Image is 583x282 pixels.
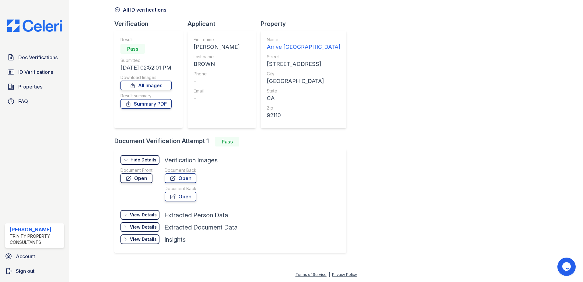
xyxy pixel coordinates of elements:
img: CE_Logo_Blue-a8612792a0a2168367f1c8372b55b34899dd931a85d93a1a3d3e32e68fde9ad4.png [2,20,67,32]
div: [DATE] 02:52:01 PM [120,63,172,72]
a: FAQ [5,95,64,107]
div: Document Back [165,167,196,173]
div: First name [194,37,240,43]
div: View Details [130,236,157,242]
div: Result [120,37,172,43]
div: Result summary [120,93,172,99]
div: Trinity Property Consultants [10,233,62,245]
a: Name Arrive [GEOGRAPHIC_DATA] [267,37,340,51]
a: Open [120,173,152,183]
div: View Details [130,224,157,230]
div: Document Back [165,186,196,192]
div: BROWN [194,60,240,68]
div: - [194,94,240,103]
span: Properties [18,83,42,90]
div: [STREET_ADDRESS] [267,60,340,68]
div: Property [261,20,351,28]
iframe: chat widget [557,258,577,276]
a: Terms of Service [295,272,327,277]
a: Open [165,192,196,201]
a: Open [165,173,196,183]
div: Extracted Person Data [164,211,228,219]
div: Arrive [GEOGRAPHIC_DATA] [267,43,340,51]
div: View Details [130,212,157,218]
a: Account [2,250,67,262]
div: Document Verification Attempt 1 [114,137,351,146]
div: Phone [194,71,240,77]
a: Properties [5,81,64,93]
div: Extracted Document Data [164,223,238,232]
div: Verification Images [164,156,218,164]
div: Street [267,54,340,60]
div: State [267,88,340,94]
span: Sign out [16,267,34,275]
div: Name [267,37,340,43]
div: Hide Details [131,157,156,163]
a: All ID verifications [114,6,166,13]
div: Email [194,88,240,94]
a: All Images [120,81,172,90]
span: Account [16,253,35,260]
div: [GEOGRAPHIC_DATA] [267,77,340,85]
a: ID Verifications [5,66,64,78]
div: Verification [114,20,188,28]
div: Submitted [120,57,172,63]
div: Document Front [120,167,152,173]
div: Insights [164,235,186,244]
div: Zip [267,105,340,111]
a: Privacy Policy [332,272,357,277]
span: FAQ [18,98,28,105]
div: 92110 [267,111,340,120]
div: Download Images [120,74,172,81]
div: [PERSON_NAME] [10,226,62,233]
div: Applicant [188,20,261,28]
span: ID Verifications [18,68,53,76]
div: CA [267,94,340,103]
div: Pass [215,137,239,146]
div: City [267,71,340,77]
a: Doc Verifications [5,51,64,63]
div: - [194,77,240,85]
a: Sign out [2,265,67,277]
div: | [329,272,330,277]
span: Doc Verifications [18,54,58,61]
a: Summary PDF [120,99,172,109]
div: Pass [120,44,145,54]
div: [PERSON_NAME] [194,43,240,51]
div: Last name [194,54,240,60]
